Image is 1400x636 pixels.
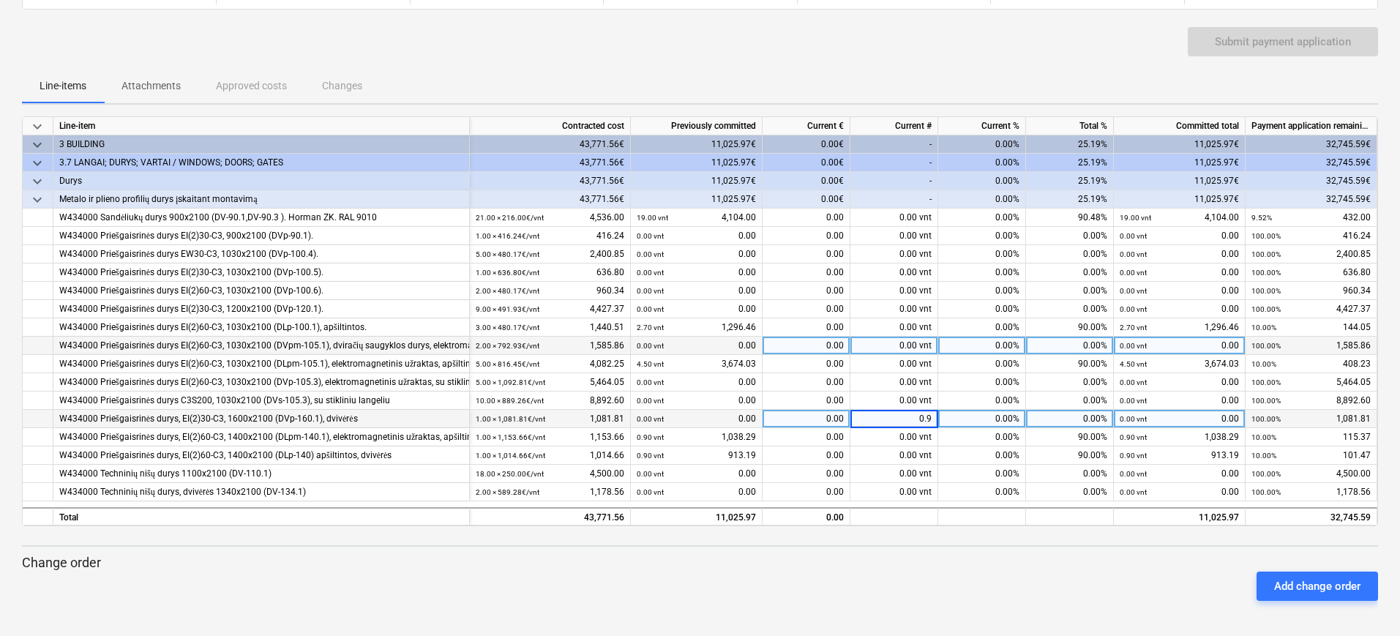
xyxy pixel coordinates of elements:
div: 0.00% [938,428,1026,446]
small: 100.00% [1251,287,1281,295]
div: 8,892.60 [1251,392,1371,410]
small: 19.00 vnt [1120,214,1151,222]
div: 0.00 [1120,465,1239,483]
small: 1.00 × 1,081.81€ / vnt [476,415,545,423]
div: 0.00% [938,135,1026,154]
small: 1.00 × 1,153.66€ / vnt [476,433,545,441]
div: Current # [850,117,938,135]
small: 0.00 vnt [1120,415,1147,423]
small: 1.00 × 636.80€ / vnt [476,269,539,277]
small: 9.52% [1251,214,1272,222]
div: 25.19% [1026,135,1114,154]
div: 32,745.59€ [1246,135,1377,154]
div: 0.00 vnt [850,373,938,392]
small: 0.00 vnt [637,342,664,350]
div: 0.00% [1026,465,1114,483]
small: 3.00 × 480.17€ / vnt [476,323,539,332]
div: - [850,190,938,209]
span: keyboard_arrow_down [29,136,46,154]
small: 100.00% [1251,378,1281,386]
div: 0.00 [1120,245,1239,263]
div: 636.80 [1251,263,1371,282]
div: 0.00 [637,282,756,300]
div: Durys [59,172,463,190]
div: 32,745.59 [1251,509,1371,527]
div: 11,025.97€ [1114,172,1246,190]
div: 0.00% [938,337,1026,355]
div: 4,536.00 [476,209,624,227]
div: 11,025.97€ [1114,190,1246,209]
div: 25.19% [1026,154,1114,172]
small: 100.00% [1251,488,1281,496]
div: 3,674.03 [637,355,756,373]
div: 0.00 [763,318,850,337]
small: 5.00 × 1,092.81€ / vnt [476,378,545,386]
div: 408.23 [1251,355,1371,373]
div: 43,771.56€ [470,190,631,209]
div: 913.19 [637,446,756,465]
small: 10.00 × 889.26€ / vnt [476,397,544,405]
div: 636.80 [476,263,624,282]
small: 0.00 vnt [637,287,664,295]
div: 1,585.86 [1251,337,1371,355]
small: 0.00 vnt [1120,287,1147,295]
div: 43,771.56€ [470,172,631,190]
small: 2.70 vnt [637,323,664,332]
div: 0.00% [938,209,1026,227]
div: 0.00 vnt [850,446,938,465]
div: 11,025.97 [637,509,756,527]
small: 0.90 vnt [1120,452,1147,460]
div: 0.00 [1120,373,1239,392]
div: 0.00% [938,282,1026,300]
div: 0.00 [1120,410,1239,428]
div: 11,025.97€ [1114,154,1246,172]
div: 0.00 vnt [850,227,938,245]
div: Current € [763,117,850,135]
div: 0.00 [1120,337,1239,355]
div: 0.00 [1120,263,1239,282]
small: 0.90 vnt [637,433,664,441]
div: 4,500.00 [476,465,624,483]
small: 2.00 × 792.93€ / vnt [476,342,539,350]
div: 115.37 [1251,428,1371,446]
small: 5.00 × 480.17€ / vnt [476,250,539,258]
div: 0.00 [763,282,850,300]
div: 1,014.66 [476,446,624,465]
div: 0.00% [1026,227,1114,245]
small: 0.00 vnt [637,250,664,258]
small: 100.00% [1251,232,1281,240]
div: 432.00 [1251,209,1371,227]
small: 100.00% [1251,269,1281,277]
div: 0.00 [763,410,850,428]
div: 11,025.97€ [631,190,763,209]
div: 0.00 [763,209,850,227]
div: 11,025.97 [1114,507,1246,525]
div: 0.00% [1026,282,1114,300]
div: 90.00% [1026,318,1114,337]
div: 11,025.97€ [631,172,763,190]
small: 0.00 vnt [637,378,664,386]
div: W434000 Priešgaisrinės durys, EI(2)30-C3, 1600x2100 (DVp-160.1), dvivėrės [59,410,463,428]
div: W434000 Techninių nišų durys, dvivėrės 1340x2100 (DV-134.1) [59,483,463,501]
div: 43,771.56€ [470,154,631,172]
div: 1,296.46 [1120,318,1239,337]
div: 0.00 [1120,227,1239,245]
div: 960.34 [1251,282,1371,300]
div: 0.00 [637,300,756,318]
div: 4,104.00 [637,209,756,227]
div: 4,500.00 [1251,465,1371,483]
small: 0.00 vnt [637,415,664,423]
div: 913.19 [1120,446,1239,465]
div: 0.00€ [763,154,850,172]
p: Attachments [121,78,181,94]
div: 0.00% [1026,263,1114,282]
small: 10.00% [1251,323,1276,332]
div: 0.00% [938,483,1026,501]
div: 0.00 [763,300,850,318]
div: Total [53,507,470,525]
small: 9.00 × 491.93€ / vnt [476,305,539,313]
small: 10.00% [1251,433,1276,441]
div: 101.47 [1251,446,1371,465]
div: Current % [938,117,1026,135]
div: 25.19% [1026,172,1114,190]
